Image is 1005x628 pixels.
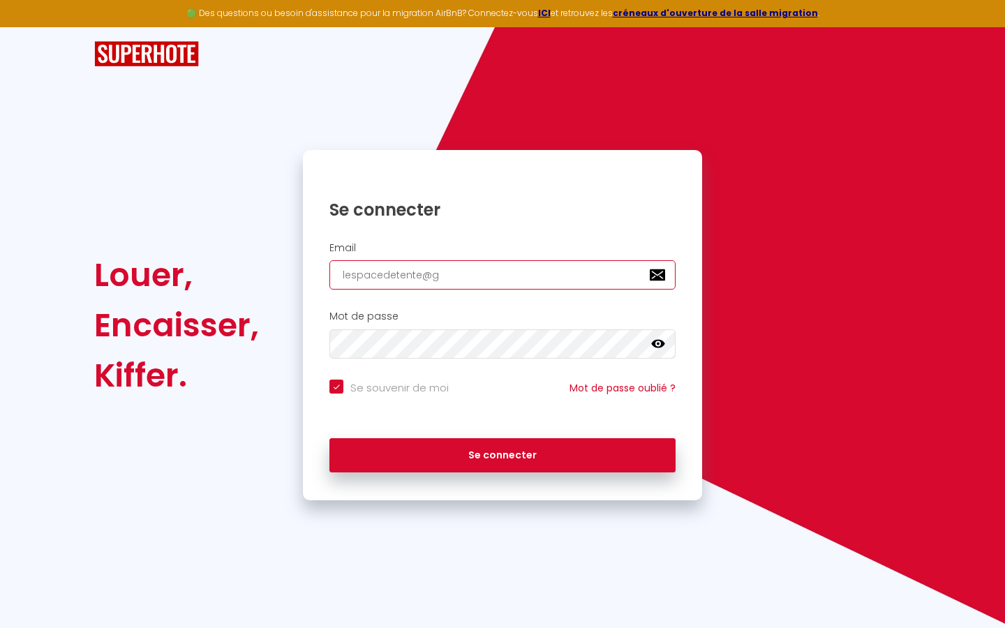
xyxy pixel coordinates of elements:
[569,381,676,395] a: Mot de passe oublié ?
[94,41,199,67] img: SuperHote logo
[94,250,259,300] div: Louer,
[329,438,676,473] button: Se connecter
[329,311,676,322] h2: Mot de passe
[538,7,551,19] a: ICI
[94,350,259,401] div: Kiffer.
[329,199,676,220] h1: Se connecter
[613,7,818,19] a: créneaux d'ouverture de la salle migration
[329,260,676,290] input: Ton Email
[94,300,259,350] div: Encaisser,
[329,242,676,254] h2: Email
[11,6,53,47] button: Ouvrir le widget de chat LiveChat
